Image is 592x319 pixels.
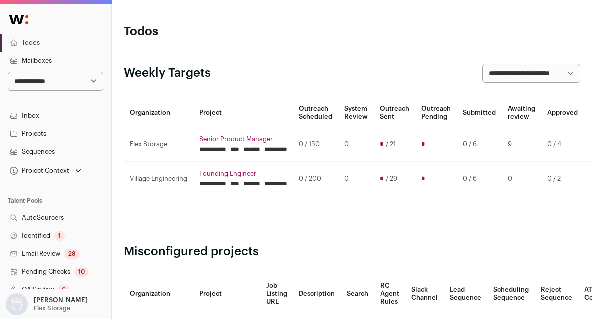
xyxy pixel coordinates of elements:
td: 0 [338,162,374,196]
p: [PERSON_NAME] [34,296,88,304]
button: Open dropdown [8,164,83,178]
th: Outreach Scheduled [293,99,338,127]
td: Flex Storage [124,127,193,162]
h2: Weekly Targets [124,65,211,81]
span: / 29 [386,175,397,183]
h2: Misconfigured projects [124,244,580,260]
th: Lead Sequence [444,276,487,312]
th: Description [293,276,341,312]
th: Search [341,276,374,312]
th: Reject Sequence [535,276,578,312]
div: 6 [58,285,70,295]
td: 9 [502,127,541,162]
td: 0 / 150 [293,127,338,162]
th: RC Agent Rules [374,276,405,312]
th: Approved [541,99,584,127]
button: Open dropdown [4,293,90,315]
td: Village Engineering [124,162,193,196]
h1: Todos [124,24,276,40]
th: Organization [124,276,193,312]
th: Submitted [457,99,502,127]
th: Project [193,99,293,127]
td: 0 / 200 [293,162,338,196]
th: Awaiting review [502,99,541,127]
a: Senior Product Manager [199,135,287,143]
th: Outreach Sent [374,99,415,127]
div: 28 [64,249,80,259]
td: 0 / 2 [541,162,584,196]
th: Slack Channel [405,276,444,312]
td: 0 / 6 [457,127,502,162]
th: Job Listing URL [260,276,293,312]
th: Organization [124,99,193,127]
th: System Review [338,99,374,127]
th: Outreach Pending [415,99,457,127]
th: Scheduling Sequence [487,276,535,312]
p: Flex Storage [34,304,70,312]
th: Project [193,276,260,312]
img: nopic.png [6,293,28,315]
a: Founding Engineer [199,170,287,178]
span: / 21 [386,140,396,148]
td: 0 / 4 [541,127,584,162]
div: 1 [54,231,65,241]
td: 0 / 6 [457,162,502,196]
td: 0 [502,162,541,196]
div: 10 [74,267,89,277]
div: Project Context [8,167,69,175]
img: Wellfound [4,10,34,30]
td: 0 [338,127,374,162]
